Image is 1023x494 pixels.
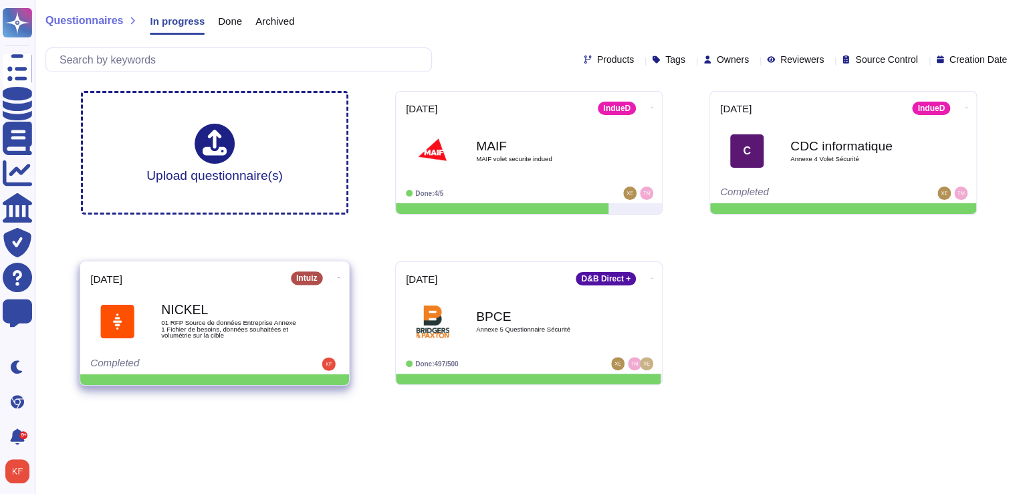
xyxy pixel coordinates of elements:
img: user [322,358,336,371]
img: user [954,187,968,200]
img: user [937,187,951,200]
img: user [611,357,624,370]
span: [DATE] [90,273,122,283]
b: CDC informatique [790,140,924,152]
img: user [628,357,641,370]
img: user [623,187,637,200]
span: 01 RFP Source de données Entreprise Annexe 1 Fichier de besoins, données souhaitées et volumétrie... [161,320,296,339]
span: Owners [717,55,749,64]
div: Completed [90,358,256,371]
button: user [3,457,39,486]
img: user [640,357,653,370]
span: MAIF volet securite indued [476,156,610,162]
span: Questionnaires [45,15,123,26]
div: 9+ [19,431,27,439]
span: Tags [665,55,685,64]
span: Creation Date [949,55,1007,64]
span: [DATE] [720,104,752,114]
span: Done: 497/500 [415,360,459,368]
div: IndueD [598,102,636,115]
img: user [640,187,653,200]
span: Source Control [855,55,917,64]
b: MAIF [476,140,610,152]
img: Logo [416,134,449,168]
img: Logo [416,305,449,338]
span: Annexe 4 Volet Sécurité [790,156,924,162]
div: D&B Direct + [576,272,636,285]
b: NICKEL [161,303,296,316]
div: Intuiz [291,271,323,285]
b: BPCE [476,310,610,323]
div: Completed [720,187,884,200]
div: Upload questionnaire(s) [146,124,283,182]
span: Annexe 5 Questionnaire Sécurité [476,326,610,333]
div: IndueD [912,102,950,115]
span: Done [218,16,242,26]
img: user [5,459,29,483]
div: C [730,134,764,168]
span: [DATE] [406,104,437,114]
span: Done: 4/5 [415,190,443,197]
span: Products [597,55,634,64]
input: Search by keywords [53,48,431,72]
img: Logo [100,304,134,338]
span: [DATE] [406,274,437,284]
span: In progress [150,16,205,26]
span: Archived [255,16,294,26]
span: Reviewers [780,55,824,64]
